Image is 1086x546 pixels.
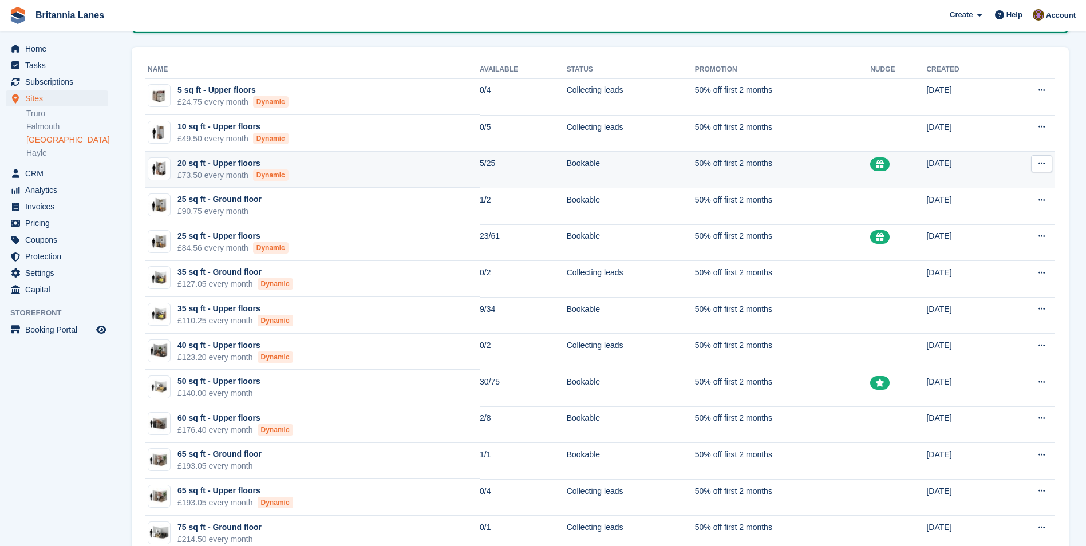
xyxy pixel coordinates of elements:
div: Dynamic [253,169,289,181]
span: Booking Portal [25,322,94,338]
a: menu [6,248,108,264]
img: 64-sqft-unit.jpg [148,488,170,505]
td: Bookable [567,406,695,443]
div: Dynamic [258,424,293,436]
img: 50-sqft-unit.jpg [148,379,170,395]
td: 50% off first 2 months [695,443,870,480]
td: 50% off first 2 months [695,152,870,188]
a: menu [6,215,108,231]
div: £127.05 every month [177,278,293,290]
div: Dynamic [253,96,289,108]
td: [DATE] [926,370,1001,406]
div: £214.50 every month [177,533,262,545]
span: Sites [25,90,94,106]
td: 9/34 [480,297,567,334]
span: Protection [25,248,94,264]
td: [DATE] [926,188,1001,224]
img: 64-sqft-unit.jpg [148,452,170,468]
th: Promotion [695,61,870,79]
td: Collecting leads [567,479,695,516]
div: £140.00 every month [177,387,260,399]
td: Collecting leads [567,261,695,298]
div: 25 sq ft - Upper floors [177,230,289,242]
td: 50% off first 2 months [695,224,870,261]
div: £84.56 every month [177,242,289,254]
td: [DATE] [926,479,1001,516]
th: Available [480,61,567,79]
a: Hayle [26,148,108,159]
a: menu [6,165,108,181]
td: [DATE] [926,78,1001,115]
td: 23/61 [480,224,567,261]
td: 2/8 [480,406,567,443]
div: £123.20 every month [177,351,293,363]
td: 50% off first 2 months [695,115,870,152]
div: 65 sq ft - Upper floors [177,485,293,497]
div: Dynamic [253,242,289,254]
td: [DATE] [926,334,1001,370]
span: CRM [25,165,94,181]
img: 10-sqft-unit.jpg [148,124,170,141]
th: Name [145,61,480,79]
div: Dynamic [253,133,289,144]
div: 25 sq ft - Ground floor [177,193,262,205]
a: Britannia Lanes [31,6,109,25]
div: £176.40 every month [177,424,293,436]
div: 35 sq ft - Ground floor [177,266,293,278]
span: Help [1006,9,1022,21]
span: Account [1046,10,1076,21]
a: menu [6,41,108,57]
div: 65 sq ft - Ground floor [177,448,262,460]
div: Dynamic [258,315,293,326]
img: Locker%20Small%20-%20Plain.jpg [148,85,170,106]
td: 50% off first 2 months [695,261,870,298]
div: 40 sq ft - Upper floors [177,339,293,351]
a: Truro [26,108,108,119]
td: Bookable [567,152,695,188]
a: menu [6,282,108,298]
td: 0/4 [480,479,567,516]
td: 50% off first 2 months [695,188,870,224]
span: Pricing [25,215,94,231]
td: Bookable [567,443,695,480]
img: 40-sqft-unit.jpg [148,342,170,359]
td: 50% off first 2 months [695,78,870,115]
td: Collecting leads [567,78,695,115]
a: menu [6,90,108,106]
td: Bookable [567,370,695,406]
img: 25-sqft-unit.jpg [148,197,170,213]
a: menu [6,265,108,281]
span: Invoices [25,199,94,215]
td: [DATE] [926,443,1001,480]
td: [DATE] [926,297,1001,334]
a: menu [6,182,108,198]
div: Dynamic [258,497,293,508]
span: Coupons [25,232,94,248]
span: Subscriptions [25,74,94,90]
span: Capital [25,282,94,298]
img: 60-sqft-unit.jpg [148,416,170,432]
td: [DATE] [926,261,1001,298]
a: menu [6,199,108,215]
a: Preview store [94,323,108,337]
td: 0/2 [480,261,567,298]
div: £49.50 every month [177,133,289,145]
a: menu [6,74,108,90]
td: Bookable [567,297,695,334]
div: Dynamic [258,351,293,363]
div: 50 sq ft - Upper floors [177,375,260,387]
img: 20-sqft-unit.jpg [148,160,170,177]
div: 35 sq ft - Upper floors [177,303,293,315]
td: [DATE] [926,224,1001,261]
td: 0/5 [480,115,567,152]
td: 30/75 [480,370,567,406]
th: Status [567,61,695,79]
td: Bookable [567,188,695,224]
div: 60 sq ft - Upper floors [177,412,293,424]
span: Tasks [25,57,94,73]
td: [DATE] [926,115,1001,152]
th: Nudge [870,61,926,79]
div: £24.75 every month [177,96,289,108]
td: 5/25 [480,152,567,188]
td: 0/4 [480,78,567,115]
